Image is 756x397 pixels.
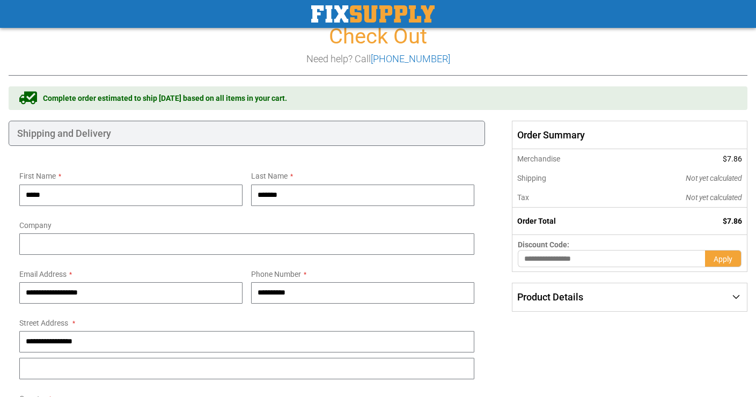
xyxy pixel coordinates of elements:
[9,25,747,48] h1: Check Out
[9,121,485,146] div: Shipping and Delivery
[512,149,617,168] th: Merchandise
[311,5,435,23] img: Fix Industrial Supply
[723,155,742,163] span: $7.86
[517,174,546,182] span: Shipping
[512,121,747,150] span: Order Summary
[686,193,742,202] span: Not yet calculated
[517,291,583,303] span: Product Details
[43,93,287,104] span: Complete order estimated to ship [DATE] based on all items in your cart.
[19,172,56,180] span: First Name
[723,217,742,225] span: $7.86
[371,53,450,64] a: [PHONE_NUMBER]
[19,221,52,230] span: Company
[251,270,301,278] span: Phone Number
[705,250,742,267] button: Apply
[311,5,435,23] a: store logo
[714,255,732,263] span: Apply
[19,319,68,327] span: Street Address
[518,240,569,249] span: Discount Code:
[517,217,556,225] strong: Order Total
[686,174,742,182] span: Not yet calculated
[251,172,288,180] span: Last Name
[19,270,67,278] span: Email Address
[9,54,747,64] h3: Need help? Call
[512,188,617,208] th: Tax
